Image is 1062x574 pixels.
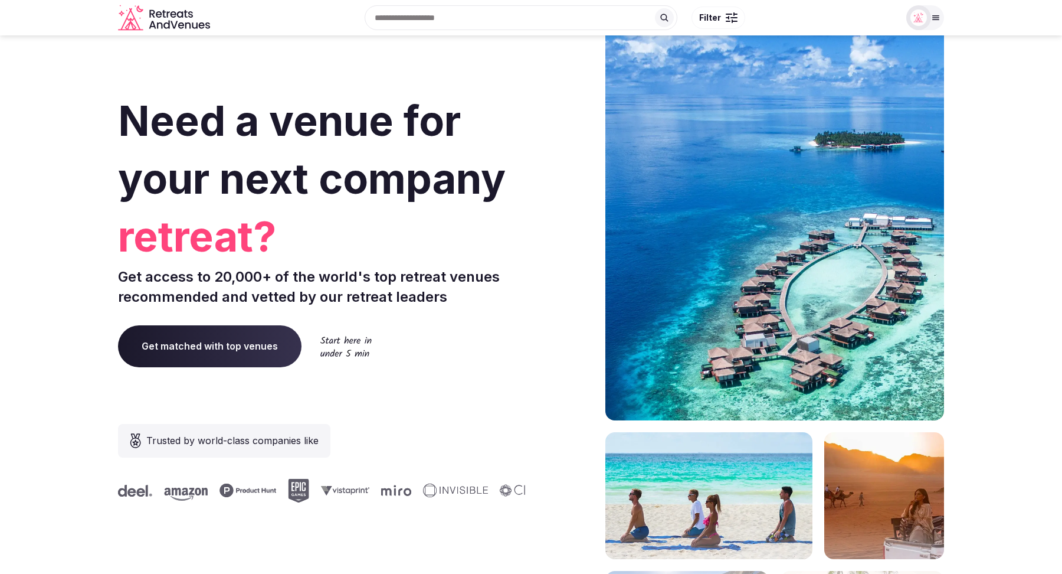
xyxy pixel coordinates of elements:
[118,208,526,266] span: retreat?
[910,9,927,26] img: Matt Grant Oakes
[118,267,526,306] p: Get access to 20,000+ of the world's top retreat venues recommended and vetted by our retreat lea...
[118,325,301,367] a: Get matched with top venues
[146,433,319,448] span: Trusted by world-class companies like
[179,485,228,495] svg: Vistaprint company logo
[699,12,721,24] span: Filter
[118,5,212,31] svg: Retreats and Venues company logo
[824,432,944,559] img: woman sitting in back of truck with camels
[320,336,372,357] img: Start here in under 5 min
[691,6,745,29] button: Filter
[118,96,506,204] span: Need a venue for your next company
[146,479,168,503] svg: Epic Games company logo
[605,432,812,559] img: yoga on tropical beach
[281,484,346,498] svg: Invisible company logo
[413,485,447,497] svg: Deel company logo
[240,485,270,496] svg: Miro company logo
[118,5,212,31] a: Visit the homepage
